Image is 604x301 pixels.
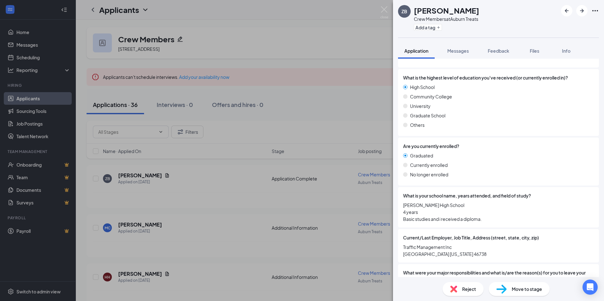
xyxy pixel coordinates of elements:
[583,280,598,295] div: Open Intercom Messenger
[410,171,448,178] span: No longer enrolled
[403,74,568,81] span: What is the highest level of education you've received (or currently enrolled in)?
[404,48,428,54] span: Application
[414,24,442,31] button: PlusAdd a tag
[563,7,571,15] svg: ArrowLeftNew
[410,112,445,119] span: Graduate School
[591,7,599,15] svg: Ellipses
[512,286,542,292] span: Move to stage
[410,93,452,100] span: Community College
[403,234,539,241] span: Current/Last Employer, Job Title, Address (street, state, city, zip)
[403,143,459,150] span: Are you currently enrolled?
[410,103,431,109] span: University
[414,5,479,16] h1: [PERSON_NAME]
[403,244,594,257] span: Traffic Management Inc [GEOGRAPHIC_DATA] [US_STATE] 46738
[562,48,571,54] span: Info
[403,192,531,199] span: What is your school name, years attended, and field of study?
[447,48,469,54] span: Messages
[410,152,433,159] span: Graduated
[410,121,425,128] span: Others
[414,16,479,22] div: Crew Members at Auburn Treats
[488,48,509,54] span: Feedback
[403,269,594,283] span: What were your major responsibilities and what is/are the reason(s) for you to leave your previou...
[578,7,586,15] svg: ArrowRight
[403,202,594,222] span: [PERSON_NAME] High School 4 years Basic studies and i received a diploma.
[530,48,539,54] span: Files
[462,286,476,292] span: Reject
[410,162,448,168] span: Currently enrolled
[402,8,407,15] div: ZB
[576,5,588,16] button: ArrowRight
[437,26,440,29] svg: Plus
[410,84,435,91] span: High School
[561,5,572,16] button: ArrowLeftNew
